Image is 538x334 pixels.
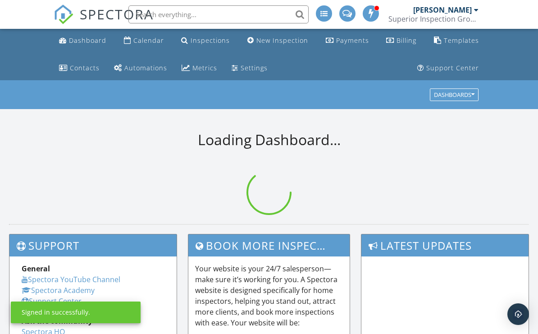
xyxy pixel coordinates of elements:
[361,234,529,256] h3: Latest Updates
[388,14,479,23] div: Superior Inspection Group
[414,60,483,77] a: Support Center
[430,89,479,101] button: Dashboards
[22,296,82,306] a: Support Center
[413,5,472,14] div: [PERSON_NAME]
[191,36,230,45] div: Inspections
[70,64,100,72] div: Contacts
[124,64,167,72] div: Automations
[195,263,343,328] p: Your website is your 24/7 salesperson—make sure it’s working for you. A Spectora website is desig...
[120,32,168,49] a: Calendar
[69,36,106,45] div: Dashboard
[133,36,164,45] div: Calendar
[336,36,369,45] div: Payments
[244,32,312,49] a: New Inspection
[9,234,177,256] h3: Support
[397,36,416,45] div: Billing
[430,32,483,49] a: Templates
[55,32,110,49] a: Dashboard
[178,32,233,49] a: Inspections
[110,60,171,77] a: Automations (Advanced)
[54,12,154,31] a: SPECTORA
[22,308,90,317] div: Signed in successfully.
[22,264,50,274] strong: General
[507,303,529,325] div: Open Intercom Messenger
[383,32,420,49] a: Billing
[22,285,95,295] a: Spectora Academy
[444,36,479,45] div: Templates
[188,234,350,256] h3: Book More Inspections
[426,64,479,72] div: Support Center
[228,60,271,77] a: Settings
[55,60,103,77] a: Contacts
[434,92,474,98] div: Dashboards
[256,36,308,45] div: New Inspection
[241,64,268,72] div: Settings
[54,5,73,24] img: The Best Home Inspection Software - Spectora
[192,64,217,72] div: Metrics
[22,275,120,284] a: Spectora YouTube Channel
[178,60,221,77] a: Metrics
[80,5,154,23] span: SPECTORA
[128,5,309,23] input: Search everything...
[322,32,373,49] a: Payments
